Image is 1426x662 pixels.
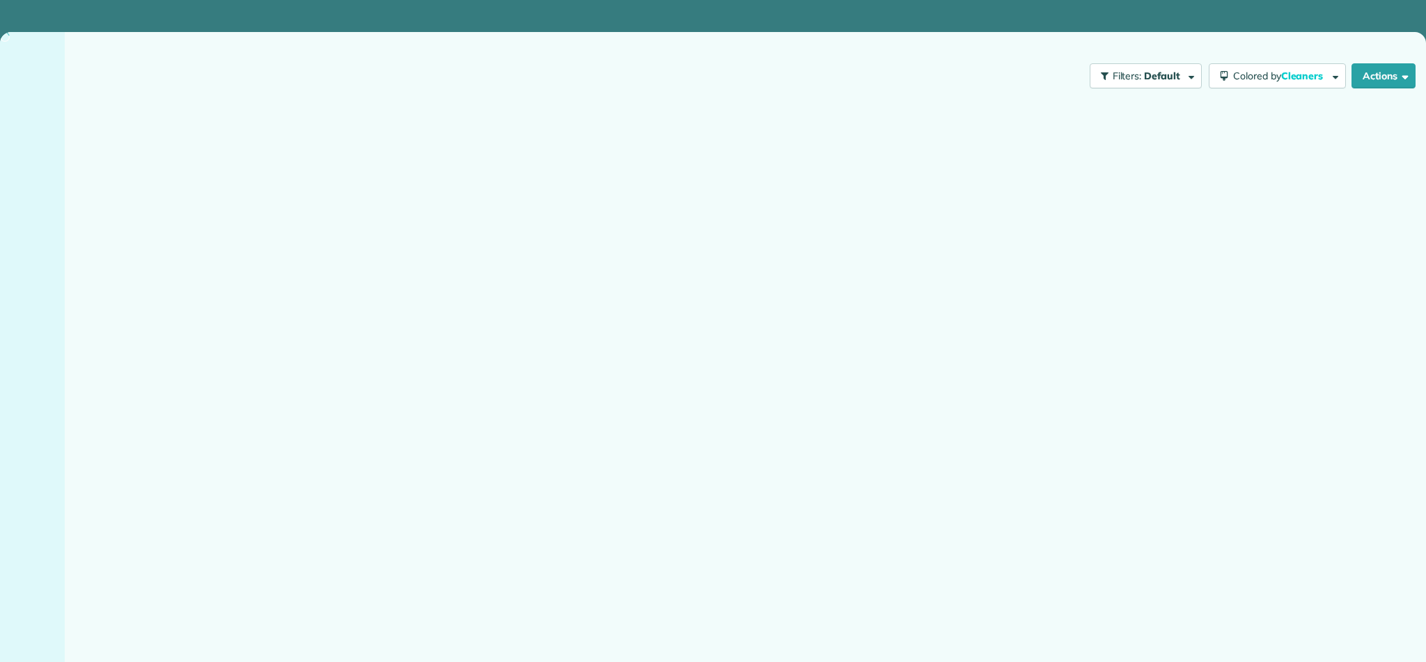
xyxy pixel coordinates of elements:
span: Cleaners [1281,70,1326,82]
span: Colored by [1233,70,1328,82]
button: Colored byCleaners [1209,63,1346,88]
button: Actions [1351,63,1416,88]
span: Filters: [1113,70,1142,82]
a: Filters: Default [1083,63,1202,88]
span: Default [1144,70,1181,82]
button: Filters: Default [1090,63,1202,88]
